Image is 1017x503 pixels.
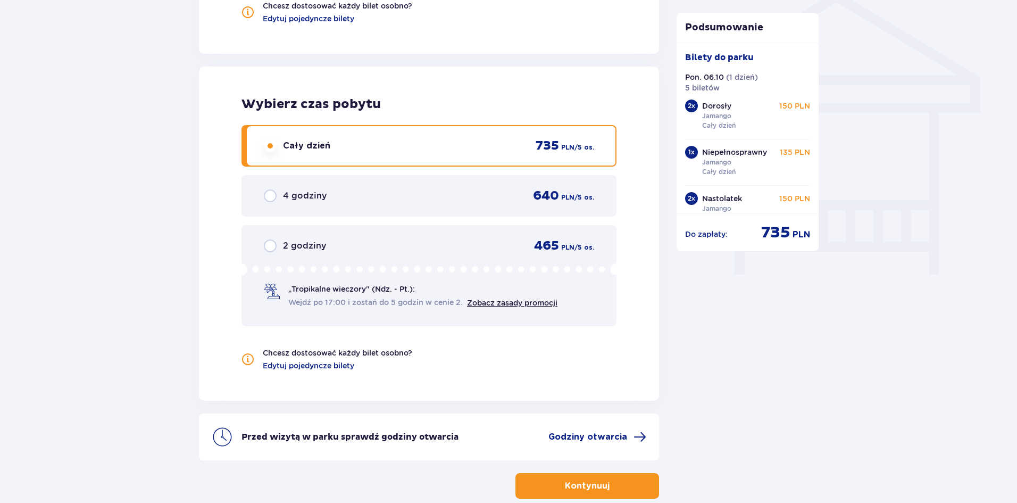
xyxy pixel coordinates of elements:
[685,192,698,205] div: 2 x
[548,431,627,443] span: Godziny otwarcia
[534,238,559,254] span: 465
[283,140,330,152] span: Cały dzień
[702,147,767,158] p: Niepełnosprawny
[702,158,731,167] p: Jamango
[565,480,610,492] p: Kontynuuj
[533,188,559,204] span: 640
[685,146,698,159] div: 1 x
[263,13,354,24] a: Edytuj pojedyncze bilety
[685,72,724,83] p: Pon. 06.10
[263,348,412,358] p: Chcesz dostosować każdy bilet osobno?
[241,431,459,443] p: Przed wizytą w parku sprawdź godziny otwarcia
[780,147,810,158] p: 135 PLN
[702,101,731,111] p: Dorosły
[574,243,594,252] span: / 5 os.
[283,190,327,202] span: 4 godziny
[574,143,594,152] span: / 5 os.
[702,204,731,213] p: Jamango
[263,360,354,371] a: Edytuj pojedyncze bilety
[536,138,559,154] span: 735
[779,193,810,204] p: 150 PLN
[561,193,574,202] span: PLN
[283,240,326,252] span: 2 godziny
[702,111,731,121] p: Jamango
[685,52,754,63] p: Bilety do parku
[702,193,742,204] p: Nastolatek
[561,243,574,252] span: PLN
[467,299,557,307] a: Zobacz zasady promocji
[685,83,720,93] p: 5 biletów
[726,72,758,83] p: ( 1 dzień )
[685,100,698,112] div: 2 x
[574,193,594,202] span: / 5 os.
[515,473,659,499] button: Kontynuuj
[702,167,736,177] p: Cały dzień
[685,229,728,240] p: Do zapłaty :
[288,297,463,308] span: Wejdź po 17:00 i zostań do 5 godzin w cenie 2.
[702,121,736,130] p: Cały dzień
[761,222,790,243] span: 735
[548,431,646,443] a: Godziny otwarcia
[241,96,616,112] h2: Wybierz czas pobytu
[779,101,810,111] p: 150 PLN
[793,229,810,241] span: PLN
[288,284,415,294] span: „Tropikalne wieczory" (Ndz. - Pt.):
[263,1,412,11] p: Chcesz dostosować każdy bilet osobno?
[561,143,574,152] span: PLN
[677,21,819,34] p: Podsumowanie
